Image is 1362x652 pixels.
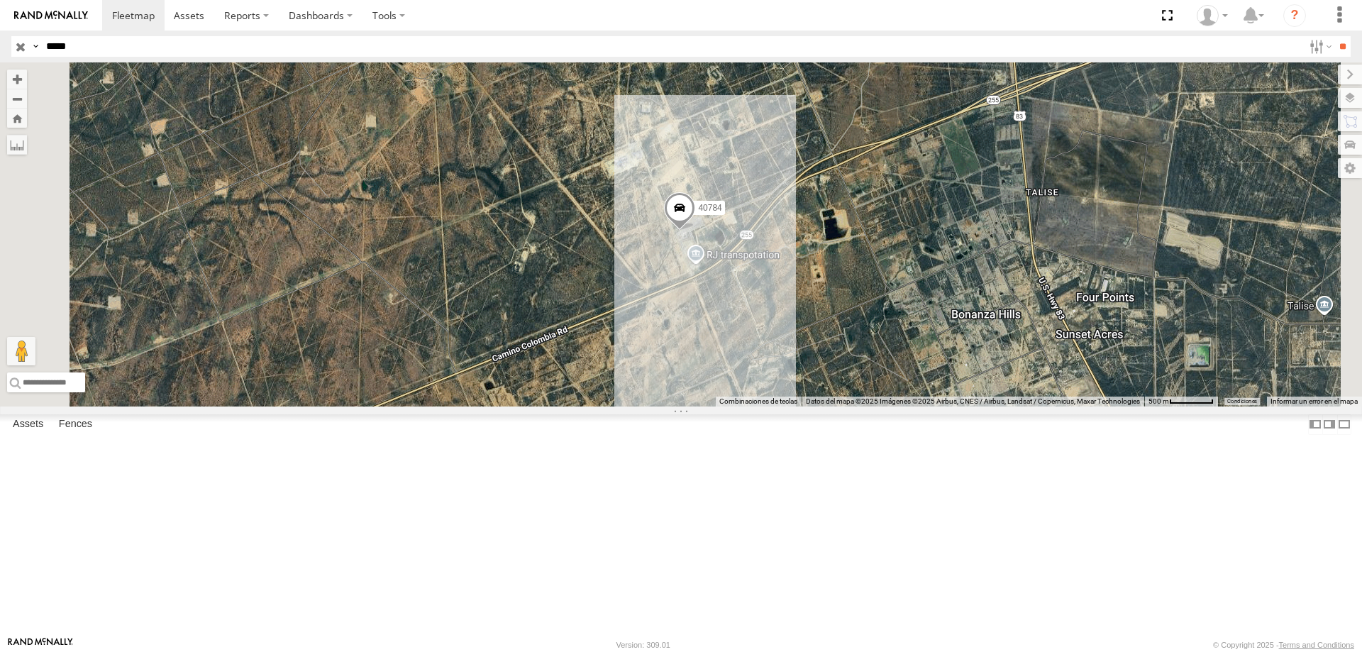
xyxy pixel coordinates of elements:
a: Terms and Conditions [1279,641,1354,649]
label: Map Settings [1338,158,1362,178]
label: Search Filter Options [1304,36,1334,57]
a: Informar un error en el mapa [1270,397,1358,405]
label: Fences [52,414,99,434]
span: 500 m [1148,397,1169,405]
span: Datos del mapa ©2025 Imágenes ©2025 Airbus, CNES / Airbus, Landsat / Copernicus, Maxar Technologies [806,397,1140,405]
button: Zoom in [7,70,27,89]
button: Zoom Home [7,109,27,128]
label: Assets [6,414,50,434]
button: Escala del mapa: 500 m por 59 píxeles [1144,397,1218,407]
label: Measure [7,135,27,155]
button: Combinaciones de teclas [719,397,797,407]
label: Dock Summary Table to the Right [1322,414,1336,435]
label: Dock Summary Table to the Left [1308,414,1322,435]
label: Hide Summary Table [1337,414,1351,435]
div: Juan Lopez [1192,5,1233,26]
span: 40784 [698,203,721,213]
button: Arrastra el hombrecito naranja al mapa para abrir Street View [7,337,35,365]
label: Search Query [30,36,41,57]
button: Zoom out [7,89,27,109]
div: © Copyright 2025 - [1213,641,1354,649]
a: Condiciones (se abre en una nueva pestaña) [1227,399,1257,404]
img: rand-logo.svg [14,11,88,21]
div: Version: 309.01 [616,641,670,649]
a: Visit our Website [8,638,73,652]
i: ? [1283,4,1306,27]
